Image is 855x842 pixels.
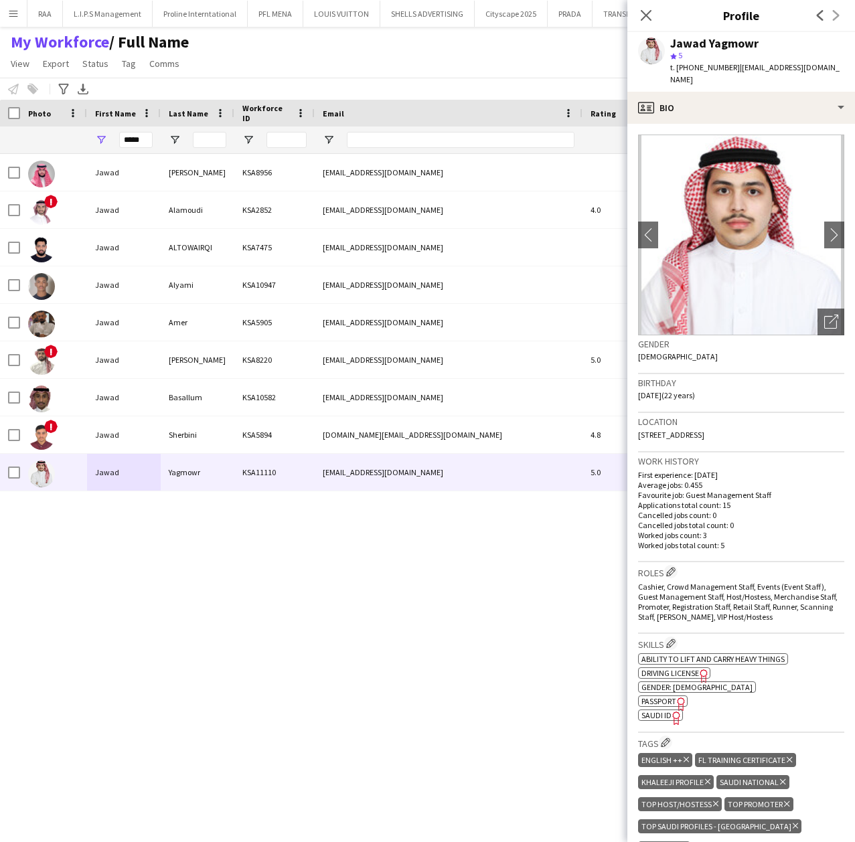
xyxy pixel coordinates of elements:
[161,154,234,191] div: [PERSON_NAME]
[44,195,58,208] span: !
[161,304,234,341] div: Amer
[87,191,161,228] div: Jawad
[638,540,844,550] p: Worked jobs total count: 5
[161,454,234,491] div: Yagmowr
[77,55,114,72] a: Status
[315,191,582,228] div: [EMAIL_ADDRESS][DOMAIN_NAME]
[724,797,793,811] div: TOP PROMOTER
[548,1,593,27] button: PRADA
[638,775,714,789] div: KHALEEJI PROFILE
[380,1,475,27] button: SHELLS ADVERTISING
[234,229,315,266] div: KSA7475
[670,62,740,72] span: t. [PHONE_NUMBER]
[315,379,582,416] div: [EMAIL_ADDRESS][DOMAIN_NAME]
[638,520,844,530] p: Cancelled jobs total count: 0
[315,229,582,266] div: [EMAIL_ADDRESS][DOMAIN_NAME]
[75,81,91,97] app-action-btn: Export XLSX
[169,134,181,146] button: Open Filter Menu
[638,351,718,361] span: [DEMOGRAPHIC_DATA]
[87,304,161,341] div: Jawad
[638,637,844,651] h3: Skills
[638,819,801,833] div: Top Saudi Profiles - [GEOGRAPHIC_DATA]
[153,1,248,27] button: Proline Interntational
[695,753,795,767] div: FL Training Certificate
[87,341,161,378] div: Jawad
[323,108,344,118] span: Email
[149,58,179,70] span: Comms
[119,132,153,148] input: First Name Filter Input
[28,386,55,412] img: Jawad Basallum
[44,420,58,433] span: !
[116,55,141,72] a: Tag
[315,304,582,341] div: [EMAIL_ADDRESS][DOMAIN_NAME]
[475,1,548,27] button: Cityscape 2025
[161,191,234,228] div: Alamoudi
[161,379,234,416] div: Basallum
[28,348,55,375] img: Jawad Badran
[315,341,582,378] div: [EMAIL_ADDRESS][DOMAIN_NAME]
[28,460,55,487] img: Jawad Yagmowr
[670,62,840,84] span: | [EMAIL_ADDRESS][DOMAIN_NAME]
[593,1,685,27] button: TRANSFORMATION X
[193,132,226,148] input: Last Name Filter Input
[122,58,136,70] span: Tag
[87,266,161,303] div: Jawad
[87,454,161,491] div: Jawad
[28,198,55,225] img: Jawad Alamoudi
[638,530,844,540] p: Worked jobs count: 3
[234,191,315,228] div: KSA2852
[144,55,185,72] a: Comms
[641,668,699,678] span: Driving License
[87,154,161,191] div: Jawad
[315,266,582,303] div: [EMAIL_ADDRESS][DOMAIN_NAME]
[638,455,844,467] h3: Work history
[638,135,844,335] img: Crew avatar or photo
[82,58,108,70] span: Status
[638,753,692,767] div: ENGLISH ++
[638,416,844,428] h3: Location
[28,423,55,450] img: Jawad Sherbini
[315,154,582,191] div: [EMAIL_ADDRESS][DOMAIN_NAME]
[43,58,69,70] span: Export
[347,132,574,148] input: Email Filter Input
[638,480,844,490] p: Average jobs: 0.455
[641,682,753,692] span: Gender: [DEMOGRAPHIC_DATA]
[638,565,844,579] h3: Roles
[234,454,315,491] div: KSA11110
[303,1,380,27] button: LOUIS VUITTON
[161,341,234,378] div: [PERSON_NAME]
[266,132,307,148] input: Workforce ID Filter Input
[638,510,844,520] p: Cancelled jobs count: 0
[638,377,844,389] h3: Birthday
[87,416,161,453] div: Jawad
[627,92,855,124] div: Bio
[638,500,844,510] p: Applications total count: 15
[234,416,315,453] div: KSA5894
[591,108,616,118] span: Rating
[641,696,676,706] span: Passport
[87,379,161,416] div: Jawad
[95,134,107,146] button: Open Filter Menu
[44,345,58,358] span: !
[582,341,649,378] div: 5.0
[248,1,303,27] button: PFL MENA
[234,154,315,191] div: KSA8956
[627,7,855,24] h3: Profile
[638,797,722,811] div: TOP HOST/HOSTESS
[28,161,55,187] img: Jawad Ahmed
[638,390,695,400] span: [DATE] (22 years)
[638,736,844,750] h3: Tags
[11,58,29,70] span: View
[315,416,582,453] div: [DOMAIN_NAME][EMAIL_ADDRESS][DOMAIN_NAME]
[716,775,789,789] div: SAUDI NATIONAL
[582,416,649,453] div: 4.8
[11,32,109,52] a: My Workforce
[161,229,234,266] div: ALTOWAIRQI
[638,490,844,500] p: Favourite job: Guest Management Staff
[641,710,672,720] span: SAUDI ID
[638,338,844,350] h3: Gender
[670,37,759,50] div: Jawad Yagmowr
[638,582,838,622] span: Cashier, Crowd Management Staff, Events (Event Staff), Guest Management Staff, Host/Hostess, Merc...
[56,81,72,97] app-action-btn: Advanced filters
[28,108,51,118] span: Photo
